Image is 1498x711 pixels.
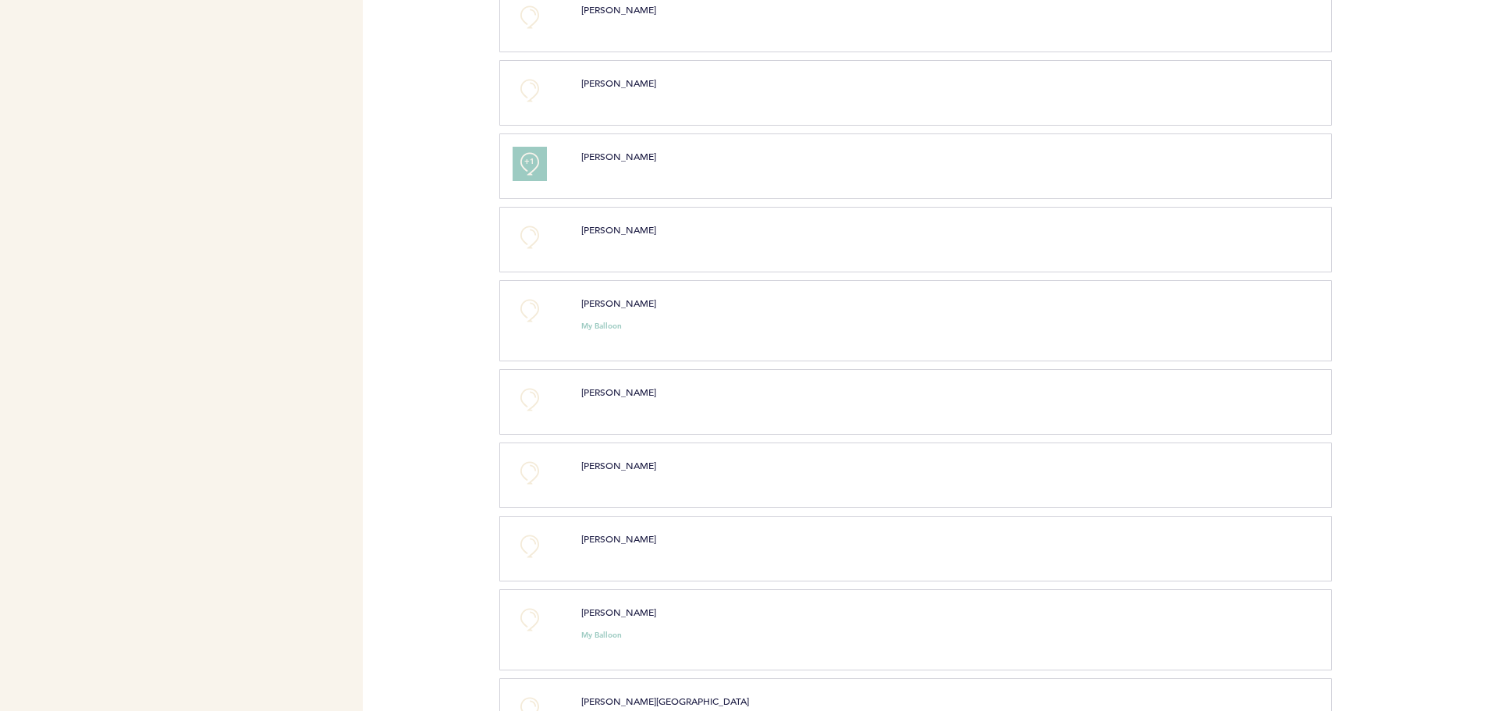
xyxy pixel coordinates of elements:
[581,3,656,16] span: [PERSON_NAME]
[581,386,656,398] span: [PERSON_NAME]
[581,76,656,89] span: [PERSON_NAME]
[581,322,622,330] small: My Balloon
[581,297,656,309] span: [PERSON_NAME]
[514,148,545,180] button: +1
[581,150,656,162] span: [PERSON_NAME]
[581,606,656,618] span: [PERSON_NAME]
[524,154,535,169] span: +1
[581,459,656,471] span: [PERSON_NAME]
[581,695,749,707] span: [PERSON_NAME][GEOGRAPHIC_DATA]
[581,223,656,236] span: [PERSON_NAME]
[581,631,622,639] small: My Balloon
[581,532,656,545] span: [PERSON_NAME]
